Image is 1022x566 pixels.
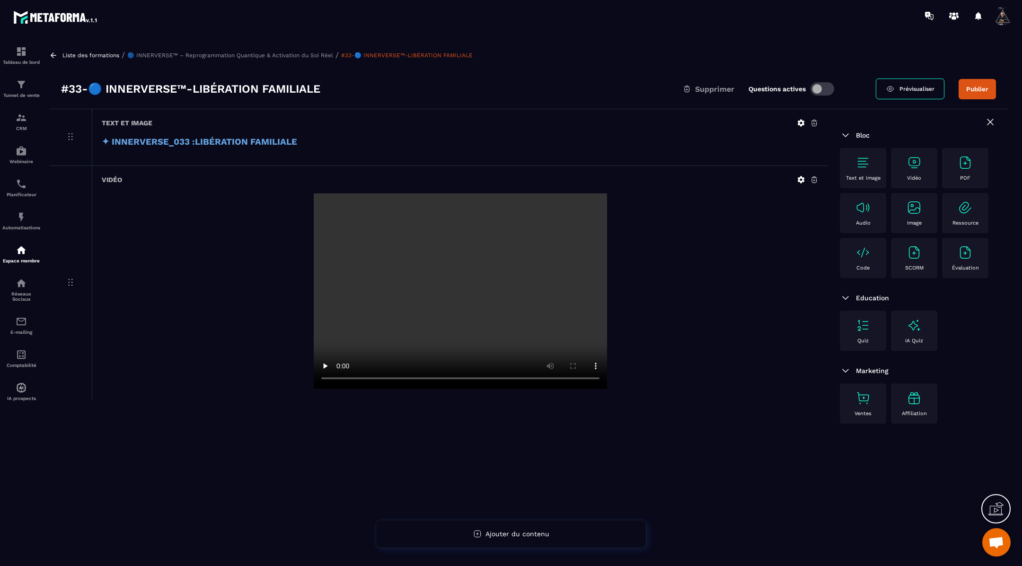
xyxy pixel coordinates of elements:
[2,396,40,401] p: IA prospects
[341,52,473,59] a: #33-🔵 INNERVERSE™-LIBÉRATION FAMILIALE
[856,367,889,374] span: Marketing
[2,60,40,65] p: Tableau de bord
[907,318,922,333] img: text-image
[2,39,40,72] a: formationformationTableau de bord
[2,93,40,98] p: Tunnel de vente
[2,72,40,105] a: formationformationTunnel de vente
[2,171,40,204] a: schedulerschedulerPlanificateur
[16,112,27,123] img: formation
[905,338,923,344] p: IA Quiz
[960,175,970,181] p: PDF
[856,294,889,302] span: Education
[2,291,40,302] p: Réseaux Sociaux
[856,220,871,226] p: Audio
[102,119,152,127] h6: Text et image
[749,85,806,93] label: Questions actives
[16,316,27,327] img: email
[16,178,27,190] img: scheduler
[958,245,973,260] img: text-image no-wra
[856,131,870,139] span: Bloc
[846,175,881,181] p: Text et image
[856,265,870,271] p: Code
[13,9,98,26] img: logo
[16,244,27,256] img: automations
[16,46,27,57] img: formation
[122,51,125,60] span: /
[2,192,40,197] p: Planificateur
[907,220,922,226] p: Image
[2,225,40,230] p: Automatisations
[2,270,40,309] a: social-networksocial-networkRéseaux Sociaux
[16,349,27,360] img: accountant
[855,318,871,333] img: text-image no-wra
[958,200,973,215] img: text-image no-wra
[855,245,871,260] img: text-image no-wra
[335,51,339,60] span: /
[2,363,40,368] p: Comptabilité
[16,278,27,289] img: social-network
[840,130,851,141] img: arrow-down
[2,258,40,263] p: Espace membre
[2,309,40,342] a: emailemailE-mailing
[855,200,871,215] img: text-image no-wra
[982,528,1011,557] a: Ouvrir le chat
[102,176,122,183] h6: Vidéo
[959,79,996,99] button: Publier
[855,410,872,417] p: Ventes
[2,159,40,164] p: Webinaire
[905,265,924,271] p: SCORM
[952,220,978,226] p: Ressource
[2,204,40,237] a: automationsautomationsAutomatisations
[902,410,927,417] p: Affiliation
[2,138,40,171] a: automationsautomationsWebinaire
[2,126,40,131] p: CRM
[695,85,734,94] span: Supprimer
[840,292,851,304] img: arrow-down
[2,105,40,138] a: formationformationCRM
[485,530,549,538] span: Ajouter du contenu
[2,330,40,335] p: E-mailing
[102,137,195,147] strong: ✦ INNERVERSE_033 :
[952,265,979,271] p: Évaluation
[907,245,922,260] img: text-image no-wra
[2,237,40,270] a: automationsautomationsEspace membre
[857,338,869,344] p: Quiz
[876,78,944,99] a: Prévisualiser
[16,79,27,90] img: formation
[62,52,119,59] a: Liste des formations
[840,365,851,376] img: arrow-down
[907,155,922,170] img: text-image no-wra
[855,155,871,170] img: text-image no-wra
[907,391,922,406] img: text-image
[16,382,27,393] img: automations
[16,145,27,157] img: automations
[907,175,921,181] p: Vidéo
[907,200,922,215] img: text-image no-wra
[958,155,973,170] img: text-image no-wra
[2,342,40,375] a: accountantaccountantComptabilité
[195,137,297,147] strong: LIBÉRATION FAMILIALE
[16,211,27,223] img: automations
[127,52,333,59] a: 🔵 INNERVERSE™ – Reprogrammation Quantique & Activation du Soi Réel
[855,391,871,406] img: text-image no-wra
[899,86,934,92] span: Prévisualiser
[61,81,320,96] h3: #33-🔵 INNERVERSE™-LIBÉRATION FAMILIALE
